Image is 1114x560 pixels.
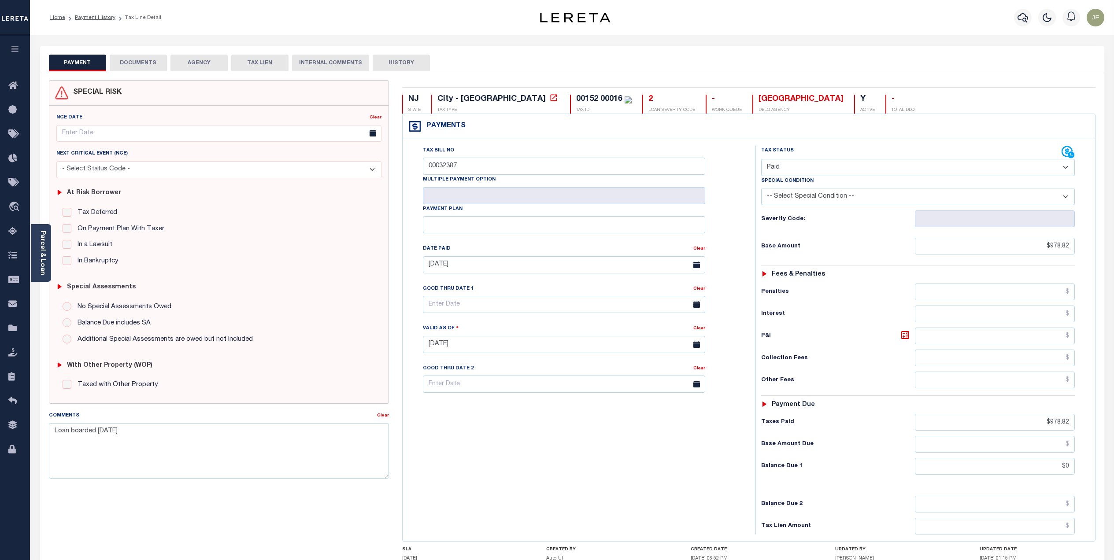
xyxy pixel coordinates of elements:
[761,463,915,470] h6: Balance Due 1
[73,318,151,328] label: Balance Due includes SA
[693,366,705,371] a: Clear
[915,238,1075,254] input: $
[49,55,106,71] button: PAYMENT
[648,107,695,114] p: LOAN SEVERITY CODE
[712,107,742,114] p: WORK QUEUE
[73,302,171,312] label: No Special Assessments Owed
[761,523,915,530] h6: Tax Lien Amount
[56,125,381,142] input: Enter Date
[373,55,430,71] button: HISTORY
[73,380,158,390] label: Taxed with Other Property
[67,189,121,197] h6: At Risk Borrower
[759,95,844,104] div: [GEOGRAPHIC_DATA]
[423,324,459,332] label: Valid as Of
[761,243,915,250] h6: Base Amount
[437,107,559,114] p: TAX TYPE
[693,326,705,331] a: Clear
[423,176,496,184] label: Multiple Payment Option
[772,271,825,278] h6: Fees & Penalties
[835,547,951,552] h4: UPDATED BY
[422,122,466,130] h4: Payments
[56,150,128,158] label: Next Critical Event (NCE)
[761,355,915,362] h6: Collection Fees
[73,208,117,218] label: Tax Deferred
[915,306,1075,322] input: $
[915,414,1075,431] input: $
[402,547,518,552] h4: SLA
[292,55,369,71] button: INTERNAL COMMENTS
[759,107,844,114] p: DELQ AGENCY
[546,547,662,552] h4: CREATED BY
[69,88,122,97] h4: SPECIAL RISK
[915,328,1075,344] input: $
[540,13,611,22] img: logo-dark.svg
[772,401,815,409] h6: Payment due
[423,285,474,293] label: Good Thru Date 1
[377,413,389,418] a: Clear
[423,206,463,213] label: Payment Plan
[115,14,161,22] li: Tax Line Detail
[423,376,705,393] input: Enter Date
[693,247,705,251] a: Clear
[761,216,915,223] h6: Severity Code:
[915,372,1075,388] input: $
[761,288,915,295] h6: Penalties
[915,458,1075,475] input: $
[39,231,45,275] a: Parcel & Loan
[231,55,289,71] button: TAX LIEN
[67,284,136,291] h6: Special Assessments
[915,496,1075,512] input: $
[576,95,622,103] div: 00152 00016
[1087,9,1104,26] img: svg+xml;base64,PHN2ZyB4bWxucz0iaHR0cDovL3d3dy53My5vcmcvMjAwMC9zdmciIHBvaW50ZXItZXZlbnRzPSJub25lIi...
[423,296,705,313] input: Enter Date
[73,256,118,266] label: In Bankruptcy
[423,365,474,372] label: Good Thru Date 2
[423,256,705,273] input: Enter Date
[915,436,1075,453] input: $
[75,15,115,20] a: Payment History
[761,441,915,448] h6: Base Amount Due
[370,115,381,120] a: Clear
[915,350,1075,366] input: $
[761,419,915,426] h6: Taxes Paid
[423,245,451,253] label: Date Paid
[67,362,152,369] h6: with Other Property (WOP)
[693,287,705,291] a: Clear
[423,336,705,353] input: Enter Date
[648,95,695,104] div: 2
[73,240,112,250] label: In a Lawsuit
[625,96,632,103] img: check-icon-green.svg
[860,107,875,114] p: ACTIVE
[691,547,806,552] h4: CREATED DATE
[170,55,228,71] button: AGENCY
[892,107,914,114] p: TOTAL DLQ
[915,284,1075,300] input: $
[56,114,82,122] label: NCE Date
[49,412,79,420] label: Comments
[73,224,164,234] label: On Payment Plan With Taxer
[860,95,875,104] div: Y
[110,55,167,71] button: DOCUMENTS
[761,310,915,317] h6: Interest
[408,95,421,104] div: NJ
[408,107,421,114] p: STATE
[761,330,915,342] h6: P&I
[761,377,915,384] h6: Other Fees
[73,335,253,345] label: Additional Special Assessments are owed but not Included
[761,501,915,508] h6: Balance Due 2
[980,547,1095,552] h4: UPDATED DATE
[437,95,546,103] div: City - [GEOGRAPHIC_DATA]
[761,147,794,155] label: Tax Status
[50,15,65,20] a: Home
[8,202,22,213] i: travel_explore
[712,95,742,104] div: -
[576,107,632,114] p: TAX ID
[892,95,914,104] div: -
[761,177,814,185] label: Special Condition
[915,518,1075,534] input: $
[423,147,454,155] label: Tax Bill No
